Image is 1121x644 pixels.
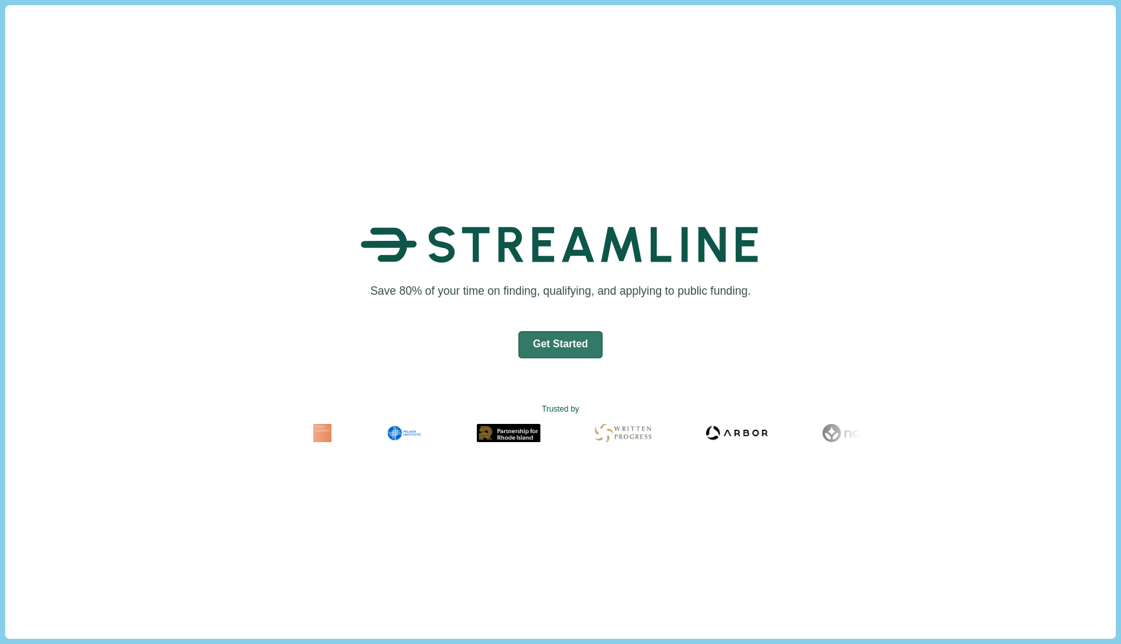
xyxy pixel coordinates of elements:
h1: Save 80% of your time on finding, qualifying, and applying to public funding. [366,283,755,299]
img: Arbor Logo [706,424,768,442]
img: Written Progress Logo [595,424,651,442]
img: Streamline Climate Logo [361,208,760,281]
img: Fram Energy Logo [313,424,331,442]
img: Milken Institute Logo [386,424,422,442]
img: Noya Logo [823,424,876,442]
button: Get Started [518,331,603,358]
img: Partnership for Rhode Island Logo [477,424,540,442]
text: Trusted by [542,404,579,415]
